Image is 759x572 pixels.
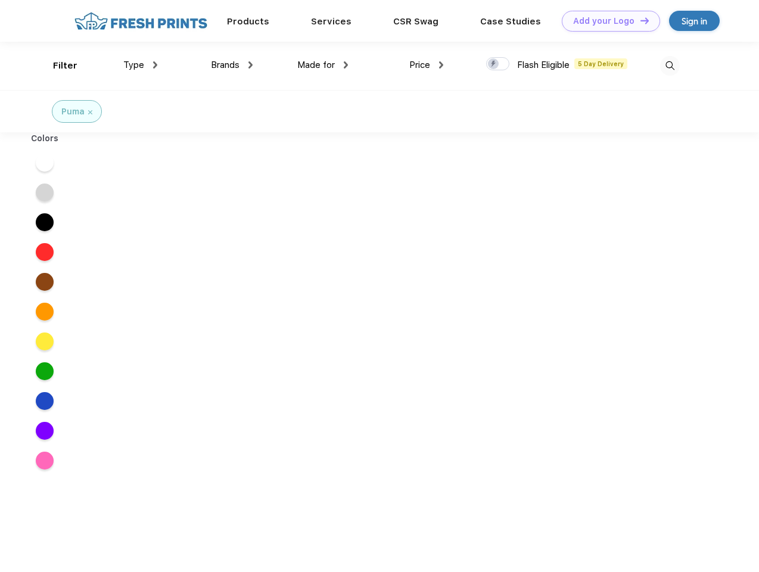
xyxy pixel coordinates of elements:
[409,60,430,70] span: Price
[248,61,253,69] img: dropdown.png
[669,11,720,31] a: Sign in
[211,60,239,70] span: Brands
[53,59,77,73] div: Filter
[88,110,92,114] img: filter_cancel.svg
[439,61,443,69] img: dropdown.png
[61,105,85,118] div: Puma
[71,11,211,32] img: fo%20logo%202.webp
[153,61,157,69] img: dropdown.png
[123,60,144,70] span: Type
[574,58,627,69] span: 5 Day Delivery
[640,17,649,24] img: DT
[344,61,348,69] img: dropdown.png
[682,14,707,28] div: Sign in
[227,16,269,27] a: Products
[393,16,438,27] a: CSR Swag
[573,16,634,26] div: Add your Logo
[297,60,335,70] span: Made for
[22,132,68,145] div: Colors
[517,60,570,70] span: Flash Eligible
[660,56,680,76] img: desktop_search.svg
[311,16,351,27] a: Services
